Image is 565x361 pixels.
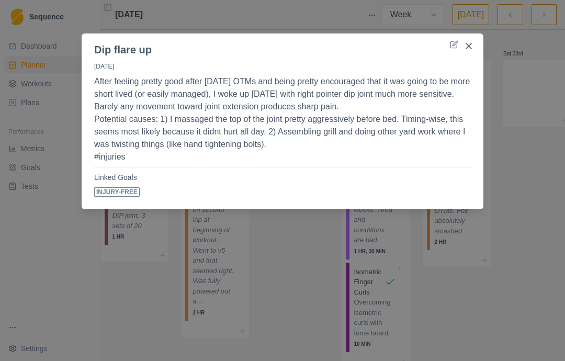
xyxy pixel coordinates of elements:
header: Dip flare up [82,33,483,58]
p: Linked Goals [94,172,471,183]
p: #injuries [94,151,471,163]
p: After feeling pretty good after [DATE] OTMs and being pretty encouraged that it was going to be m... [94,75,471,113]
button: Close [460,38,477,54]
p: [DATE] [94,62,471,75]
p: Potential causes: 1) I massaged the top of the joint pretty aggressively before bed. Timing-wise,... [94,113,471,151]
span: Injury-Free [94,187,140,197]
